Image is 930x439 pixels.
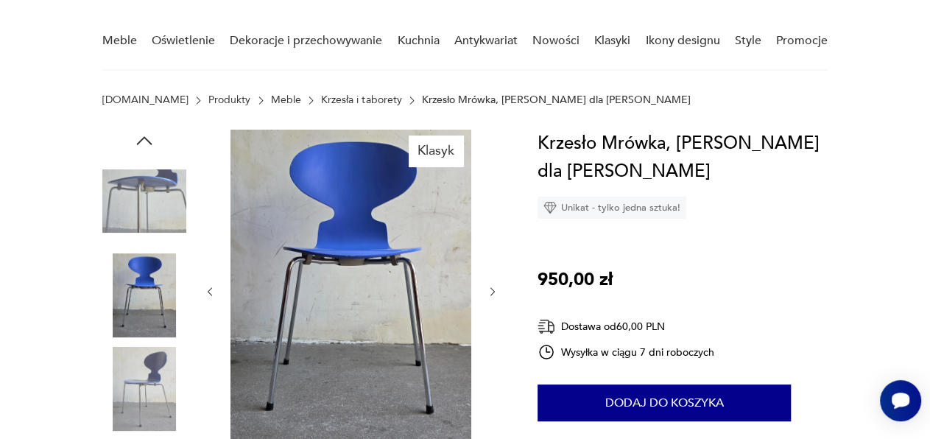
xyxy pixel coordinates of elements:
[102,253,186,337] img: Zdjęcie produktu Krzesło Mrówka, A. Jacobsen dla F. Hansen
[538,317,714,336] div: Dostawa od 60,00 PLN
[538,266,613,294] p: 950,00 zł
[102,159,186,243] img: Zdjęcie produktu Krzesło Mrówka, A. Jacobsen dla F. Hansen
[776,13,828,69] a: Promocje
[321,94,401,106] a: Krzesła i taborety
[102,347,186,431] img: Zdjęcie produktu Krzesło Mrówka, A. Jacobsen dla F. Hansen
[735,13,761,69] a: Style
[102,13,137,69] a: Meble
[208,94,250,106] a: Produkty
[538,317,555,336] img: Ikona dostawy
[422,94,691,106] p: Krzesło Mrówka, [PERSON_NAME] dla [PERSON_NAME]
[532,13,580,69] a: Nowości
[398,13,440,69] a: Kuchnia
[102,94,189,106] a: [DOMAIN_NAME]
[646,13,720,69] a: Ikony designu
[271,94,301,106] a: Meble
[543,201,557,214] img: Ikona diamentu
[538,130,828,186] h1: Krzesło Mrówka, [PERSON_NAME] dla [PERSON_NAME]
[230,13,382,69] a: Dekoracje i przechowywanie
[152,13,215,69] a: Oświetlenie
[880,380,921,421] iframe: Smartsupp widget button
[594,13,630,69] a: Klasyki
[538,343,714,361] div: Wysyłka w ciągu 7 dni roboczych
[538,197,686,219] div: Unikat - tylko jedna sztuka!
[454,13,518,69] a: Antykwariat
[409,136,463,166] div: Klasyk
[538,384,791,421] button: Dodaj do koszyka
